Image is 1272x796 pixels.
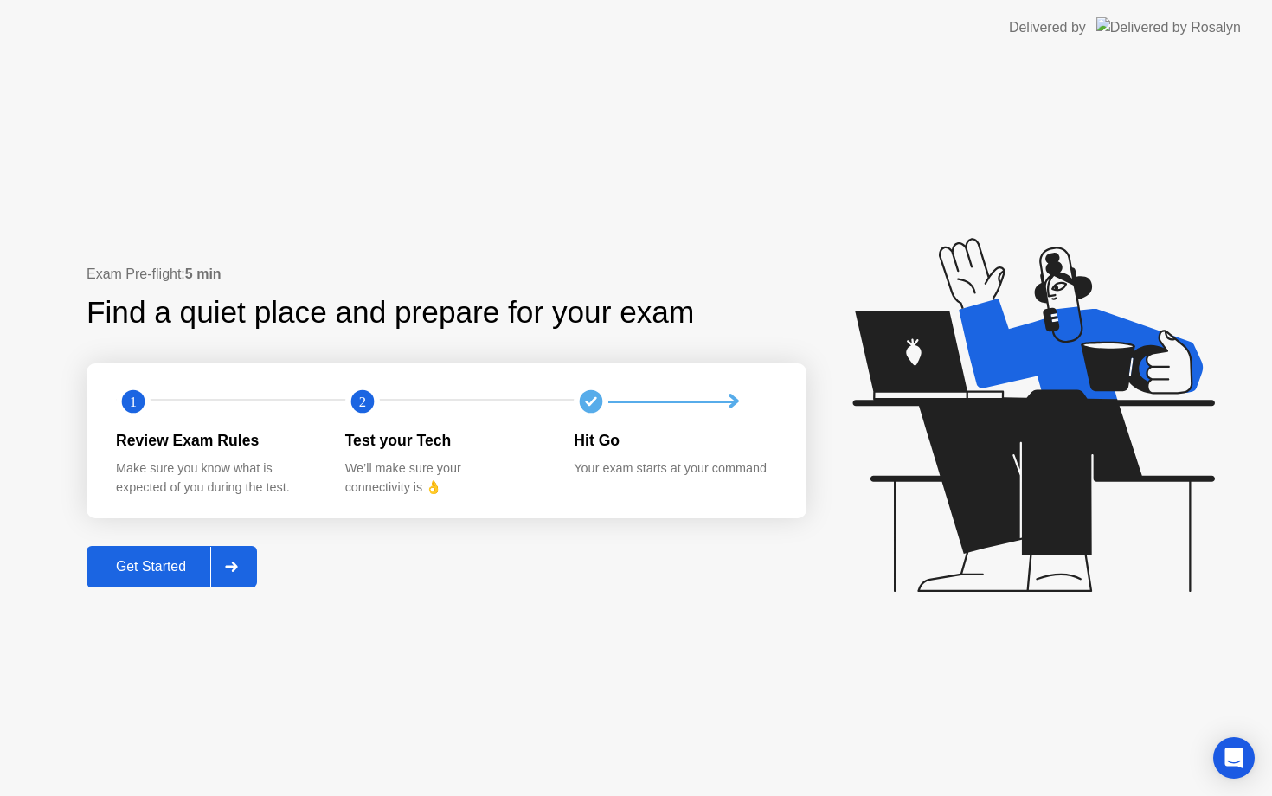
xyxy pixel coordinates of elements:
[92,559,210,575] div: Get Started
[87,290,697,336] div: Find a quiet place and prepare for your exam
[130,394,137,410] text: 1
[574,429,775,452] div: Hit Go
[87,546,257,587] button: Get Started
[1009,17,1086,38] div: Delivered by
[116,459,318,497] div: Make sure you know what is expected of you during the test.
[574,459,775,478] div: Your exam starts at your command
[359,394,366,410] text: 2
[116,429,318,452] div: Review Exam Rules
[345,459,547,497] div: We’ll make sure your connectivity is 👌
[87,264,806,285] div: Exam Pre-flight:
[1096,17,1241,37] img: Delivered by Rosalyn
[1213,737,1255,779] div: Open Intercom Messenger
[185,266,222,281] b: 5 min
[345,429,547,452] div: Test your Tech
